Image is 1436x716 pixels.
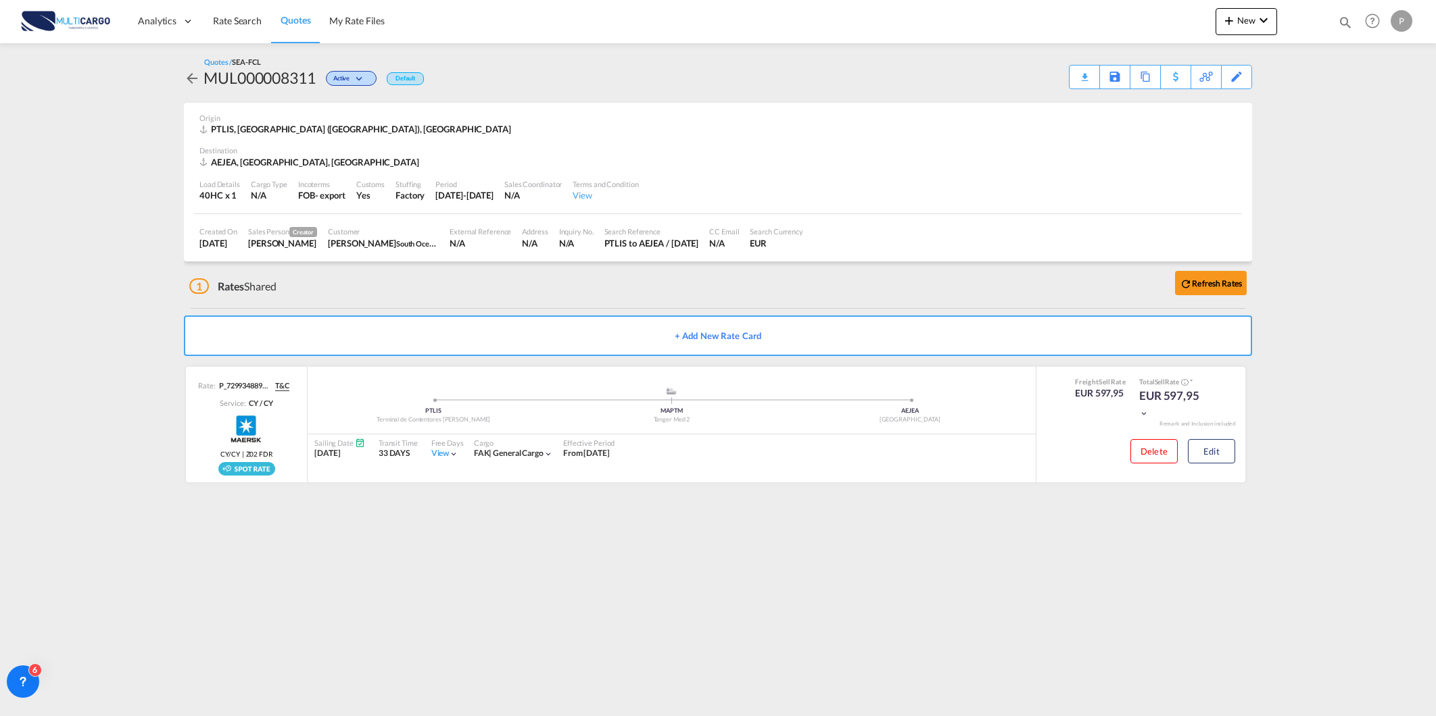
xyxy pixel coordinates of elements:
[559,226,594,236] div: Inquiry No.
[138,14,176,28] span: Analytics
[240,449,246,459] span: |
[1361,9,1384,32] span: Help
[355,438,365,448] md-icon: Schedules Available
[431,438,464,448] div: Free Days
[229,412,263,446] img: Maersk Spot
[1180,278,1192,290] md-icon: icon-refresh
[199,145,1237,155] div: Destination
[791,415,1029,424] div: [GEOGRAPHIC_DATA]
[522,237,548,249] div: N/A
[314,448,365,459] div: [DATE]
[396,238,523,249] span: South Ocean Freight International L.L.C
[379,438,418,448] div: Transit Time
[251,179,287,189] div: Cargo Type
[1175,271,1247,295] button: icon-refreshRefresh Rates
[1139,388,1207,420] div: EUR 597,95
[1075,377,1126,386] div: Freight Rate
[329,15,385,26] span: My Rate Files
[435,189,494,201] div: 4 Sep 2025
[552,415,790,424] div: Tanger Med 2
[450,237,511,249] div: N/A
[504,179,562,189] div: Sales Coordinator
[218,280,245,292] span: Rates
[1189,378,1193,386] span: Subject to Remarks
[316,67,380,88] div: Change Status Here
[314,438,365,448] div: Sailing Date
[356,189,385,201] div: Yes
[1221,15,1272,26] span: New
[199,123,514,135] div: PTLIS, Lisbon (Lisboa), Europe
[379,448,418,459] div: 33 DAYS
[204,67,316,88] div: MUL000008311
[289,227,317,237] span: Creator
[328,226,439,236] div: Customer
[248,226,317,237] div: Sales Person
[435,179,494,189] div: Period
[1361,9,1391,34] div: Help
[559,237,594,249] div: N/A
[326,71,377,86] div: Change Status Here
[220,398,245,408] span: Service:
[198,380,216,391] span: Rate:
[353,76,369,83] md-icon: icon-chevron-down
[245,398,272,408] div: CY / CY
[1076,68,1093,78] md-icon: icon-download
[1221,12,1237,28] md-icon: icon-plus 400-fg
[1155,378,1166,386] span: Sell
[184,315,1252,356] button: + Add New Rate Card
[199,189,240,201] div: 40HC x 1
[750,237,803,249] div: EUR
[232,57,260,66] span: SEA-FCL
[1391,10,1412,32] div: P
[298,189,315,201] div: FOB
[449,449,458,459] md-icon: icon-chevron-down
[573,179,638,189] div: Terms and Condition
[474,438,553,448] div: Cargo
[1338,15,1353,30] md-icon: icon-magnify
[184,70,200,86] md-icon: icon-arrow-left
[328,237,439,249] div: Jamilyn Sacurat
[315,189,345,201] div: - export
[709,226,739,236] div: CC Email
[1139,377,1207,388] div: Total Rate
[213,15,262,26] span: Rate Search
[251,189,287,201] div: N/A
[189,279,277,294] div: Shared
[474,448,494,458] span: FAK
[189,278,209,294] span: 1
[1255,12,1272,28] md-icon: icon-chevron-down
[387,72,424,85] div: Default
[218,462,275,476] div: Rollable available
[248,237,317,249] div: Patricia Barroso
[1099,378,1110,386] span: Sell
[750,226,803,236] div: Search Currency
[1149,420,1245,428] div: Remark and Inclusion included
[1338,15,1353,35] div: icon-magnify
[1179,378,1189,388] button: Spot Rates are dynamic & can fluctuate with time
[333,74,353,87] span: Active
[220,449,240,459] span: CY/CY
[356,179,385,189] div: Customs
[1075,386,1126,400] div: EUR 597,95
[298,179,345,189] div: Incoterms
[314,415,552,424] div: Terminal de Contentores [PERSON_NAME]
[563,448,610,459] div: From 04 Sep 2025
[281,14,310,26] span: Quotes
[199,226,237,236] div: Created On
[489,448,492,458] span: |
[474,448,544,459] div: general cargo
[1139,409,1149,418] md-icon: icon-chevron-down
[563,448,610,458] span: From [DATE]
[1188,439,1235,463] button: Edit
[199,156,423,168] div: AEJEA, Jebel Ali, Middle East
[604,226,699,236] div: Search Reference
[211,124,511,134] span: PTLIS, [GEOGRAPHIC_DATA] ([GEOGRAPHIC_DATA]), [GEOGRAPHIC_DATA]
[1100,66,1130,88] div: Save As Template
[216,380,270,391] div: P_7299348890_P01h33ih8
[396,189,425,201] div: Factory Stuffing
[199,179,240,189] div: Load Details
[184,67,204,88] div: icon-arrow-left
[218,462,275,476] img: Spot_rate_rollable_v2.png
[573,189,638,201] div: View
